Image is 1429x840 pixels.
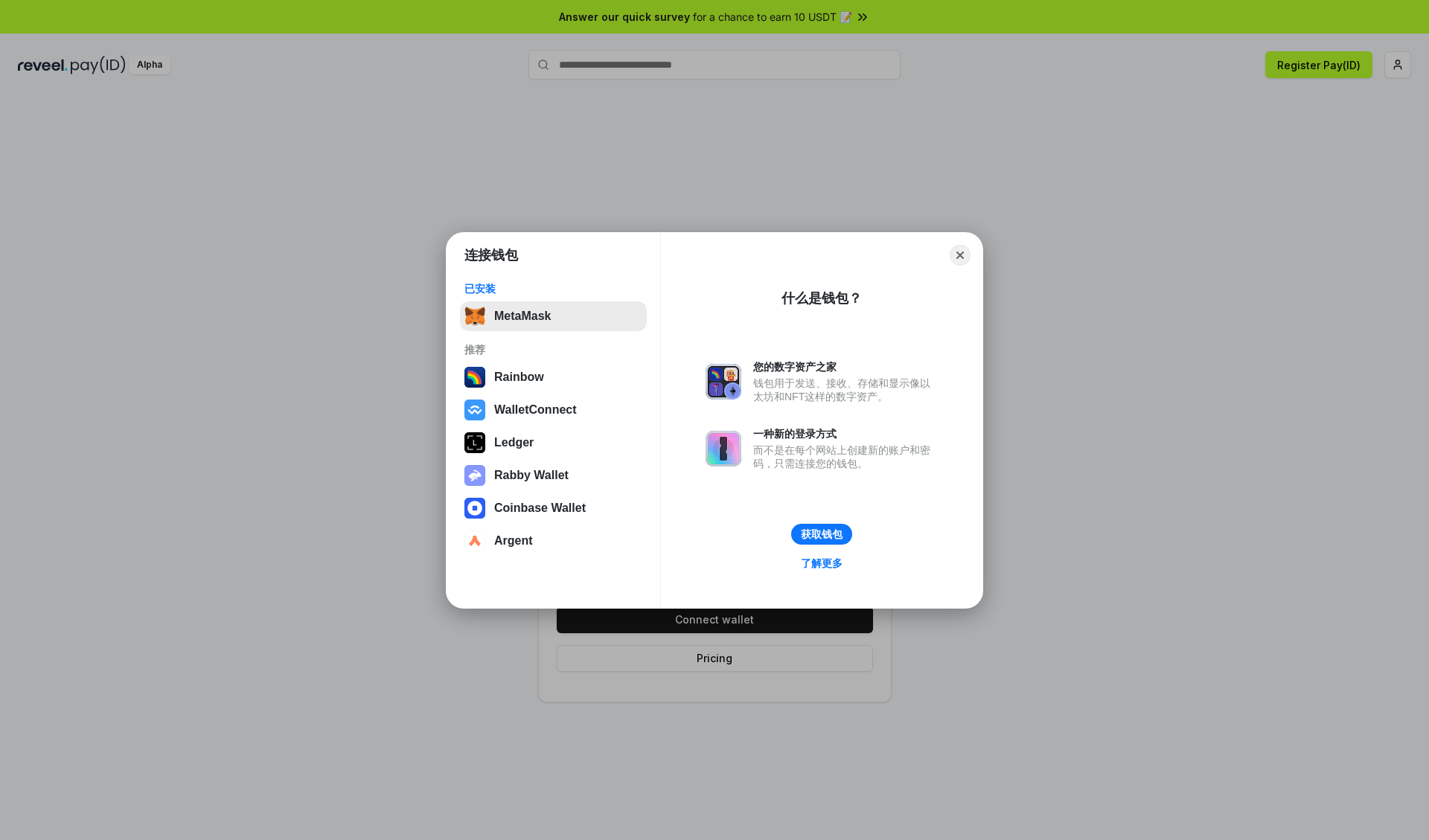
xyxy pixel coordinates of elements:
[460,395,647,425] button: WalletConnect
[791,524,852,545] button: 获取钱包
[950,245,971,266] button: Close
[464,400,485,420] img: svg+xml,%3Csvg%20width%3D%2228%22%20height%3D%2228%22%20viewBox%3D%220%200%2028%2028%22%20fill%3D...
[801,528,843,541] div: 获取钱包
[464,498,485,519] img: svg+xml,%3Csvg%20width%3D%2228%22%20height%3D%2228%22%20viewBox%3D%220%200%2028%2028%22%20fill%3D...
[464,465,485,486] img: svg+xml,%3Csvg%20xmlns%3D%22http%3A%2F%2Fwww.w3.org%2F2000%2Fsvg%22%20fill%3D%22none%22%20viewBox...
[464,367,485,388] img: svg+xml,%3Csvg%20width%3D%22120%22%20height%3D%22120%22%20viewBox%3D%220%200%20120%20120%22%20fil...
[792,554,851,573] a: 了解更多
[460,428,647,458] button: Ledger
[460,526,647,556] button: Argent
[753,376,938,403] div: 钱包用于发送、接收、存储和显示像以太坊和NFT这样的数字资产。
[753,360,938,373] div: 您的数字资产之家
[781,289,862,307] div: 什么是钱包？
[464,530,485,551] img: svg+xml,%3Csvg%20width%3D%2228%22%20height%3D%2228%22%20viewBox%3D%220%200%2028%2028%22%20fill%3D...
[464,432,485,453] img: svg+xml,%3Csvg%20xmlns%3D%22http%3A%2F%2Fwww.w3.org%2F2000%2Fsvg%22%20width%3D%2228%22%20height%3...
[460,301,647,331] button: MetaMask
[706,364,741,400] img: svg+xml,%3Csvg%20xmlns%3D%22http%3A%2F%2Fwww.w3.org%2F2000%2Fsvg%22%20fill%3D%22none%22%20viewBox...
[464,282,642,295] div: 已安装
[460,493,647,523] button: Coinbase Wallet
[464,306,485,327] img: svg+xml,%3Csvg%20fill%3D%22none%22%20height%3D%2233%22%20viewBox%3D%220%200%2035%2033%22%20width%...
[464,246,518,264] h1: 连接钱包
[494,436,534,449] div: Ledger
[494,534,533,548] div: Argent
[706,431,741,467] img: svg+xml,%3Csvg%20xmlns%3D%22http%3A%2F%2Fwww.w3.org%2F2000%2Fsvg%22%20fill%3D%22none%22%20viewBox...
[494,403,577,417] div: WalletConnect
[753,427,938,440] div: 一种新的登录方式
[494,469,569,482] div: Rabby Wallet
[753,443,938,470] div: 而不是在每个网站上创建新的账户和密码，只需连接您的钱包。
[464,343,642,356] div: 推荐
[494,501,586,515] div: Coinbase Wallet
[494,310,551,323] div: MetaMask
[460,461,647,490] button: Rabby Wallet
[494,371,544,384] div: Rainbow
[801,557,843,570] div: 了解更多
[460,362,647,392] button: Rainbow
